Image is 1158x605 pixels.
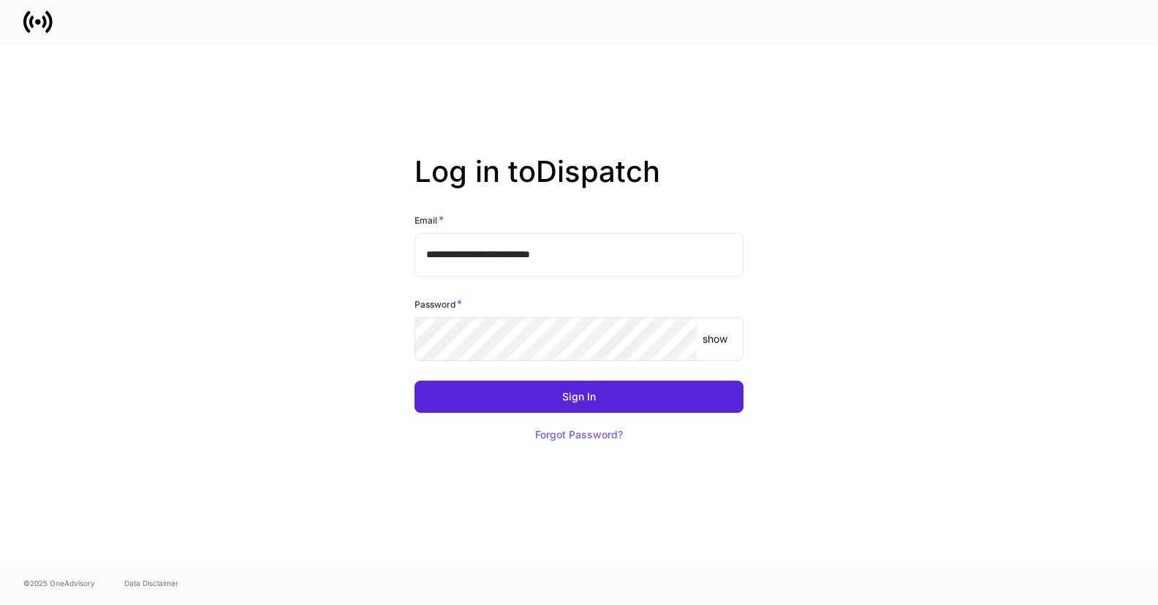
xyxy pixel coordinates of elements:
[415,297,462,311] h6: Password
[415,213,444,227] h6: Email
[415,381,743,413] button: Sign In
[124,577,178,589] a: Data Disclaimer
[535,430,623,440] div: Forgot Password?
[415,154,743,213] h2: Log in to Dispatch
[562,392,596,402] div: Sign In
[517,419,641,451] button: Forgot Password?
[23,577,95,589] span: © 2025 OneAdvisory
[703,332,727,346] p: show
